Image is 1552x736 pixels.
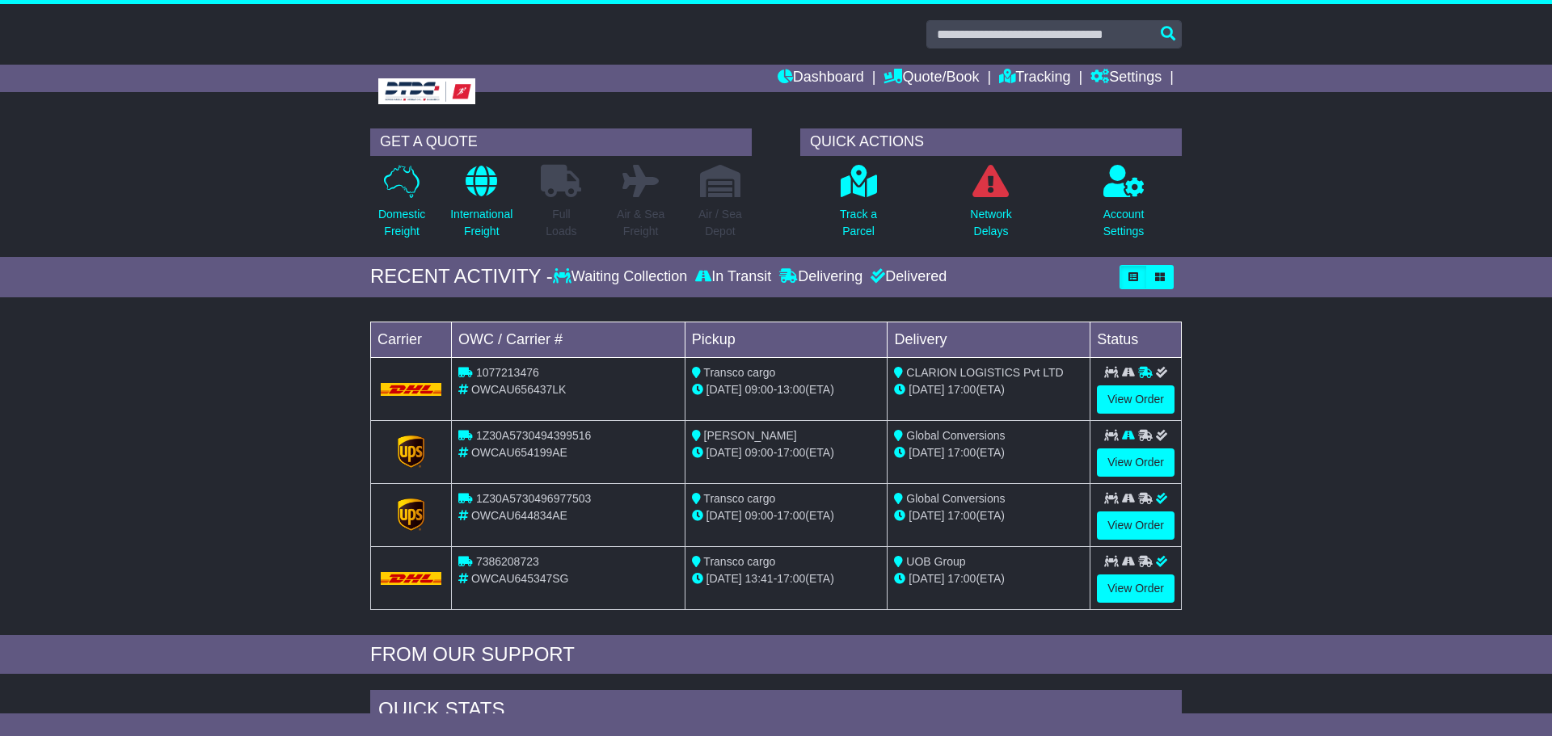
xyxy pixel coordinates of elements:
p: Air / Sea Depot [698,206,742,240]
a: Quote/Book [884,65,979,92]
span: 1Z30A5730494399516 [476,429,591,442]
div: In Transit [691,268,775,286]
span: Transco cargo [703,555,775,568]
img: DHL.png [381,572,441,585]
span: [DATE] [706,446,742,459]
span: OWCAU644834AE [471,509,567,522]
td: Pickup [685,322,888,357]
span: CLARION LOGISTICS Pvt LTD [906,366,1063,379]
span: Transco cargo [703,366,775,379]
div: Waiting Collection [553,268,691,286]
td: Delivery [888,322,1090,357]
a: DomesticFreight [377,164,426,249]
span: [DATE] [909,572,944,585]
span: 17:00 [947,509,976,522]
p: Air & Sea Freight [617,206,664,240]
div: QUICK ACTIONS [800,128,1182,156]
span: [PERSON_NAME] [704,429,797,442]
span: OWCAU654199AE [471,446,567,459]
td: Status [1090,322,1182,357]
a: NetworkDelays [969,164,1012,249]
a: Dashboard [778,65,864,92]
a: Tracking [999,65,1070,92]
span: Global Conversions [906,429,1005,442]
span: 7386208723 [476,555,539,568]
div: - (ETA) [692,444,881,461]
a: Track aParcel [839,164,878,249]
span: 1Z30A5730496977503 [476,492,591,505]
a: Settings [1090,65,1162,92]
div: GET A QUOTE [370,128,752,156]
a: View Order [1097,511,1175,540]
p: Account Settings [1103,206,1145,240]
td: Carrier [371,322,452,357]
span: [DATE] [909,383,944,396]
span: Global Conversions [906,492,1005,505]
div: (ETA) [894,444,1083,461]
p: International Freight [450,206,512,240]
a: InternationalFreight [449,164,513,249]
div: RECENT ACTIVITY - [370,265,553,288]
span: UOB Group [906,555,965,568]
img: GetCarrierServiceLogo [398,435,425,468]
div: (ETA) [894,570,1083,587]
div: (ETA) [894,381,1083,398]
span: 13:41 [745,572,774,585]
span: 13:00 [777,383,805,396]
span: 09:00 [745,509,774,522]
a: View Order [1097,448,1175,477]
span: [DATE] [706,509,742,522]
a: AccountSettings [1103,164,1145,249]
span: 17:00 [777,572,805,585]
a: View Order [1097,574,1175,603]
span: OWCAU645347SG [471,572,569,585]
img: GetCarrierServiceLogo [398,498,425,531]
span: 17:00 [947,446,976,459]
div: - (ETA) [692,570,881,587]
span: OWCAU656437LK [471,383,567,396]
span: 09:00 [745,446,774,459]
td: OWC / Carrier # [452,322,685,357]
a: View Order [1097,385,1175,414]
img: DHL.png [381,383,441,396]
div: - (ETA) [692,507,881,524]
p: Full Loads [541,206,581,240]
span: Transco cargo [703,492,775,505]
div: Quick Stats [370,690,1182,734]
span: 1077213476 [476,366,539,379]
span: 17:00 [947,572,976,585]
div: (ETA) [894,507,1083,524]
span: [DATE] [909,509,944,522]
span: 09:00 [745,383,774,396]
span: 17:00 [947,383,976,396]
div: - (ETA) [692,381,881,398]
span: [DATE] [706,572,742,585]
p: Domestic Freight [378,206,425,240]
p: Track a Parcel [840,206,877,240]
div: Delivered [867,268,947,286]
div: FROM OUR SUPPORT [370,643,1182,667]
span: [DATE] [909,446,944,459]
span: 17:00 [777,446,805,459]
span: [DATE] [706,383,742,396]
p: Network Delays [970,206,1011,240]
div: Delivering [775,268,867,286]
span: 17:00 [777,509,805,522]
